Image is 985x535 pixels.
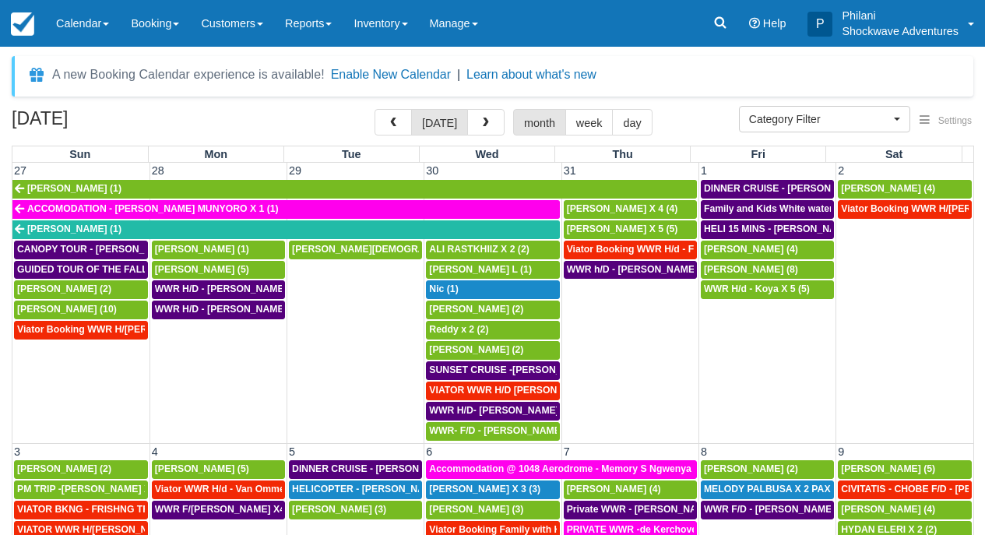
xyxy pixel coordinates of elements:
[17,283,111,294] span: [PERSON_NAME] (2)
[749,111,890,127] span: Category Filter
[426,402,559,421] a: WWR H/D- [PERSON_NAME] X2 (2)
[155,504,300,515] span: WWR F/[PERSON_NAME] X4 (4)
[426,480,559,499] a: [PERSON_NAME] X 3 (3)
[426,382,559,400] a: VIATOR WWR H/D [PERSON_NAME] 4 (4)
[701,261,834,280] a: [PERSON_NAME] (8)
[842,23,959,39] p: Shockwave Adventures
[841,183,935,194] span: [PERSON_NAME] (4)
[155,463,249,474] span: [PERSON_NAME] (5)
[567,224,678,234] span: [PERSON_NAME] X 5 (5)
[704,183,896,194] span: DINNER CRUISE - [PERSON_NAME] X4 (4)
[14,301,148,319] a: [PERSON_NAME] (10)
[426,422,559,441] a: WWR- F/D - [PERSON_NAME] X1 (1)
[150,164,166,177] span: 28
[17,504,278,515] span: VIATOR BKNG - FRISHNG TRIP - [PERSON_NAME] X 5 (4)
[567,504,742,515] span: Private WWR - [PERSON_NAME] x1 (1)
[562,445,572,458] span: 7
[807,12,832,37] div: P
[429,344,523,355] span: [PERSON_NAME] (2)
[612,109,652,136] button: day
[426,241,559,259] a: ALI RASTKHIIZ X 2 (2)
[155,484,354,495] span: Viator WWR H/d - Van Ommeren Nick X 4 (4)
[14,321,148,340] a: Viator Booking WWR H/[PERSON_NAME] [PERSON_NAME][GEOGRAPHIC_DATA] (1)
[426,361,559,380] a: SUNSET CRUISE -[PERSON_NAME] X2 (2)
[475,148,498,160] span: Wed
[704,224,882,234] span: HELI 15 MINS - [PERSON_NAME] X4 (4)
[292,504,386,515] span: [PERSON_NAME] (3)
[426,501,559,519] a: [PERSON_NAME] (3)
[429,484,540,495] span: [PERSON_NAME] X 3 (3)
[152,280,285,299] a: WWR H/D - [PERSON_NAME] X1 (1)
[429,283,458,294] span: Nic (1)
[426,261,559,280] a: [PERSON_NAME] L (1)
[763,17,786,30] span: Help
[704,283,810,294] span: WWR H/d - Koya X 5 (5)
[567,524,727,535] span: PRIVATE WWR -de Kerchove x 6 (6)
[17,264,273,275] span: GUIDED TOUR OF THE FALLS - [PERSON_NAME] X 5 (5)
[424,164,440,177] span: 30
[287,445,297,458] span: 5
[155,244,249,255] span: [PERSON_NAME] (1)
[429,244,529,255] span: ALI RASTKHIIZ X 2 (2)
[429,304,523,315] span: [PERSON_NAME] (2)
[938,115,972,126] span: Settings
[701,501,834,519] a: WWR F/D - [PERSON_NAME] X 3 (3)
[704,504,867,515] span: WWR F/D - [PERSON_NAME] X 3 (3)
[426,280,559,299] a: Nic (1)
[704,463,798,474] span: [PERSON_NAME] (2)
[739,106,910,132] button: Category Filter
[838,180,972,199] a: [PERSON_NAME] (4)
[885,148,902,160] span: Sat
[457,68,460,81] span: |
[612,148,632,160] span: Thu
[429,463,723,474] span: Accommodation @ 1048 Aerodrome - Memory S Ngwenya X 6 (1)
[12,180,697,199] a: [PERSON_NAME] (1)
[699,445,709,458] span: 8
[14,261,148,280] a: GUIDED TOUR OF THE FALLS - [PERSON_NAME] X 5 (5)
[836,164,846,177] span: 2
[150,445,160,458] span: 4
[838,460,972,479] a: [PERSON_NAME] (5)
[567,203,678,214] span: [PERSON_NAME] X 4 (4)
[69,148,90,160] span: Sun
[562,164,578,177] span: 31
[701,280,834,299] a: WWR H/d - Koya X 5 (5)
[152,261,285,280] a: [PERSON_NAME] (5)
[426,341,559,360] a: [PERSON_NAME] (2)
[466,68,596,81] a: Learn about what's new
[564,501,697,519] a: Private WWR - [PERSON_NAME] x1 (1)
[424,445,434,458] span: 6
[567,264,726,275] span: WWR h/D - [PERSON_NAME] X2 (2)
[289,501,422,519] a: [PERSON_NAME] (3)
[27,203,279,214] span: ACCOMODATION - [PERSON_NAME] MUNYORO X 1 (1)
[429,405,587,416] span: WWR H/D- [PERSON_NAME] X2 (2)
[838,200,972,219] a: Viator Booking WWR H/[PERSON_NAME] 4 (4)
[704,484,845,495] span: MELODY PALBUSA X 2 PAX (2)
[701,180,834,199] a: DINNER CRUISE - [PERSON_NAME] X4 (4)
[14,460,148,479] a: [PERSON_NAME] (2)
[155,283,316,294] span: WWR H/D - [PERSON_NAME] X1 (1)
[567,244,777,255] span: Viator Booking WWR H/d - Froger Julien X1 (1)
[429,264,532,275] span: [PERSON_NAME] L (1)
[17,304,117,315] span: [PERSON_NAME] (10)
[12,200,560,219] a: ACCOMODATION - [PERSON_NAME] MUNYORO X 1 (1)
[564,261,697,280] a: WWR h/D - [PERSON_NAME] X2 (2)
[701,220,834,239] a: HELI 15 MINS - [PERSON_NAME] X4 (4)
[155,264,249,275] span: [PERSON_NAME] (5)
[429,524,685,535] span: Viator Booking Family with Kids - [PERSON_NAME] 4 (4)
[564,480,697,499] a: [PERSON_NAME] (4)
[292,484,473,495] span: HELICOPTER - [PERSON_NAME] X 3 (3)
[342,148,361,160] span: Tue
[426,301,559,319] a: [PERSON_NAME] (2)
[52,65,325,84] div: A new Booking Calendar experience is available!
[411,109,468,136] button: [DATE]
[565,109,614,136] button: week
[14,501,148,519] a: VIATOR BKNG - FRISHNG TRIP - [PERSON_NAME] X 5 (4)
[838,501,972,519] a: [PERSON_NAME] (4)
[841,524,937,535] span: HYDAN ELERI X 2 (2)
[14,241,148,259] a: CANOPY TOUR - [PERSON_NAME] X5 (5)
[289,241,422,259] a: [PERSON_NAME][DEMOGRAPHIC_DATA] (6)
[12,109,209,138] h2: [DATE]
[152,301,285,319] a: WWR H/D - [PERSON_NAME] X5 (5)
[429,385,615,396] span: VIATOR WWR H/D [PERSON_NAME] 4 (4)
